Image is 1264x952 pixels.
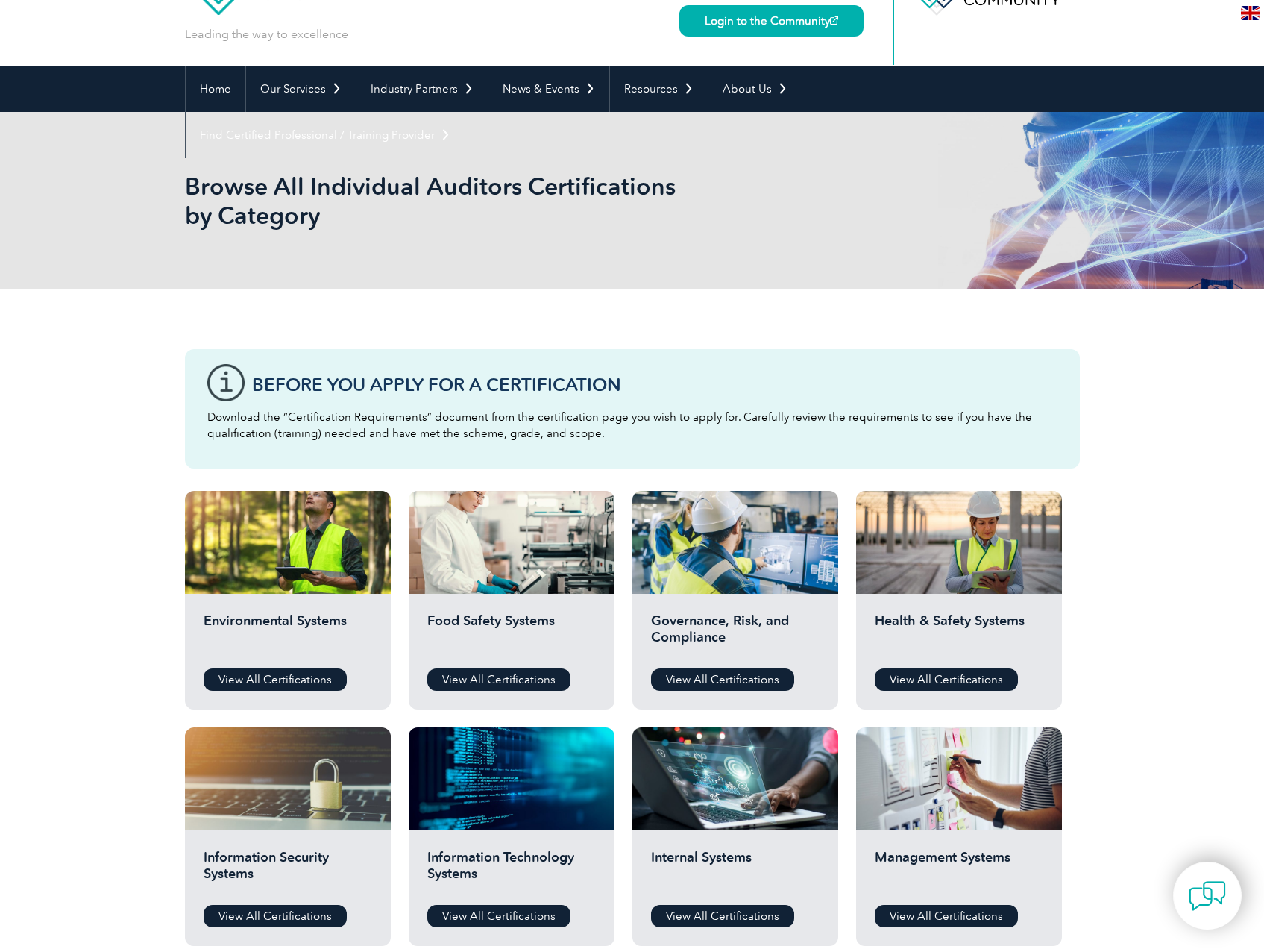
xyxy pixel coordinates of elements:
a: Resources [610,66,708,112]
img: en [1241,6,1260,20]
h2: Food Safety Systems [427,613,596,657]
h2: Internal Systems [651,849,820,894]
a: View All Certifications [651,668,794,691]
h2: Management Systems [875,849,1043,894]
h2: Information Security Systems [204,849,372,894]
a: News & Events [488,66,609,112]
img: open_square.png [830,16,838,25]
img: contact-chat.png [1189,877,1226,915]
p: Leading the way to excellence [185,26,348,43]
a: View All Certifications [875,905,1018,927]
a: View All Certifications [204,905,347,927]
a: Our Services [246,66,356,112]
a: View All Certifications [651,905,794,927]
h3: Before You Apply For a Certification [252,375,1057,394]
a: Login to the Community [679,5,864,37]
p: Download the “Certification Requirements” document from the certification page you wish to apply ... [207,409,1057,442]
a: View All Certifications [875,668,1018,691]
h2: Health & Safety Systems [875,613,1043,657]
a: Home [186,66,245,112]
h2: Information Technology Systems [427,849,596,894]
a: About Us [708,66,802,112]
a: Find Certified Professional / Training Provider [186,112,465,158]
a: View All Certifications [204,668,347,691]
h1: Browse All Individual Auditors Certifications by Category [185,172,758,230]
a: View All Certifications [427,905,570,927]
a: Industry Partners [356,66,488,112]
h2: Environmental Systems [204,613,372,657]
a: View All Certifications [427,668,570,691]
h2: Governance, Risk, and Compliance [651,613,820,657]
